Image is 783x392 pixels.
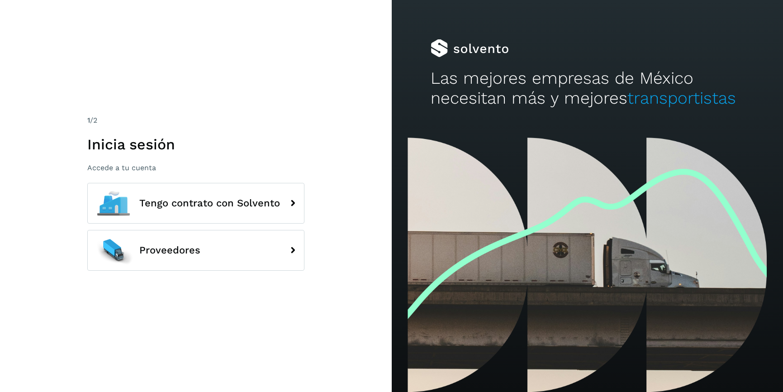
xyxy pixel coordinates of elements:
h2: Las mejores empresas de México necesitan más y mejores [431,68,744,109]
span: transportistas [627,88,736,108]
p: Accede a tu cuenta [87,163,304,172]
span: Proveedores [139,245,200,256]
button: Proveedores [87,230,304,271]
div: /2 [87,115,304,126]
span: 1 [87,116,90,124]
h1: Inicia sesión [87,136,304,153]
button: Tengo contrato con Solvento [87,183,304,224]
span: Tengo contrato con Solvento [139,198,280,209]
